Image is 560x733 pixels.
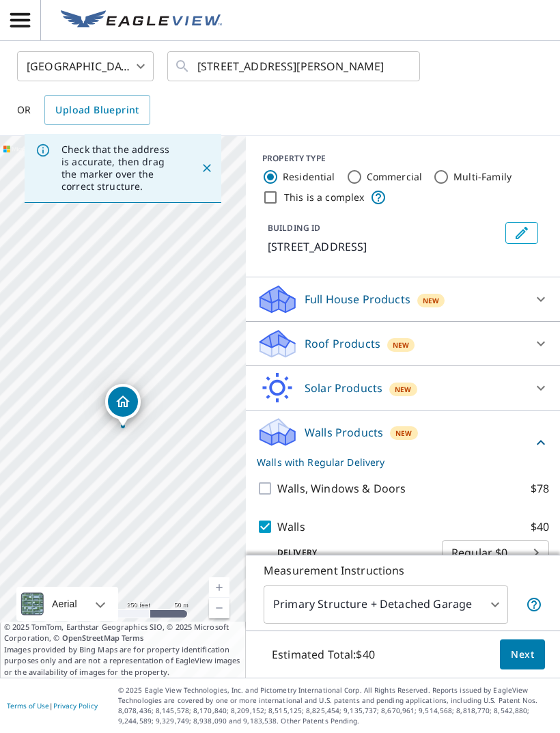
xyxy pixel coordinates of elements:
[453,170,512,184] label: Multi-Family
[526,596,542,613] span: Your report will include the primary structure and a detached garage if one exists.
[53,2,230,39] a: EV Logo
[500,639,545,670] button: Next
[531,518,549,535] p: $40
[4,622,242,644] span: © 2025 TomTom, Earthstar Geographics SIO, © 2025 Microsoft Corporation, ©
[17,47,154,85] div: [GEOGRAPHIC_DATA]
[257,455,533,469] p: Walls with Regular Delivery
[44,95,150,125] a: Upload Blueprint
[277,518,305,535] p: Walls
[423,295,439,306] span: New
[531,480,549,497] p: $78
[262,152,544,165] div: PROPERTY TYPE
[283,170,335,184] label: Residential
[442,534,549,572] div: Regular $0
[105,384,141,426] div: Dropped pin, building 1, Residential property, 109 Braybarton Blvd Steubenville, OH 43952
[393,340,409,350] span: New
[7,702,98,710] p: |
[505,222,538,244] button: Edit building 1
[268,222,320,234] p: BUILDING ID
[48,587,81,621] div: Aerial
[257,416,549,469] div: Walls ProductsNewWalls with Regular Delivery
[118,685,553,726] p: © 2025 Eagle View Technologies, Inc. and Pictometry International Corp. All Rights Reserved. Repo...
[61,10,222,31] img: EV Logo
[209,577,229,598] a: Current Level 17, Zoom In
[17,95,150,125] div: OR
[257,327,549,360] div: Roof ProductsNew
[305,424,383,441] p: Walls Products
[268,238,500,255] p: [STREET_ADDRESS]
[511,646,534,663] span: Next
[305,380,382,396] p: Solar Products
[395,384,411,395] span: New
[261,639,386,669] p: Estimated Total: $40
[209,598,229,618] a: Current Level 17, Zoom Out
[257,547,442,559] p: Delivery
[62,633,120,643] a: OpenStreetMap
[284,191,365,204] label: This is a complex
[264,562,542,579] p: Measurement Instructions
[264,585,508,624] div: Primary Structure + Detached Garage
[7,701,49,710] a: Terms of Use
[257,372,549,404] div: Solar ProductsNew
[198,159,216,177] button: Close
[367,170,423,184] label: Commercial
[395,428,412,439] span: New
[305,291,410,307] p: Full House Products
[53,701,98,710] a: Privacy Policy
[16,587,118,621] div: Aerial
[197,47,392,85] input: Search by address or latitude-longitude
[277,480,406,497] p: Walls, Windows & Doors
[61,143,176,193] p: Check that the address is accurate, then drag the marker over the correct structure.
[305,335,380,352] p: Roof Products
[122,633,144,643] a: Terms
[257,283,549,316] div: Full House ProductsNew
[55,102,139,119] span: Upload Blueprint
